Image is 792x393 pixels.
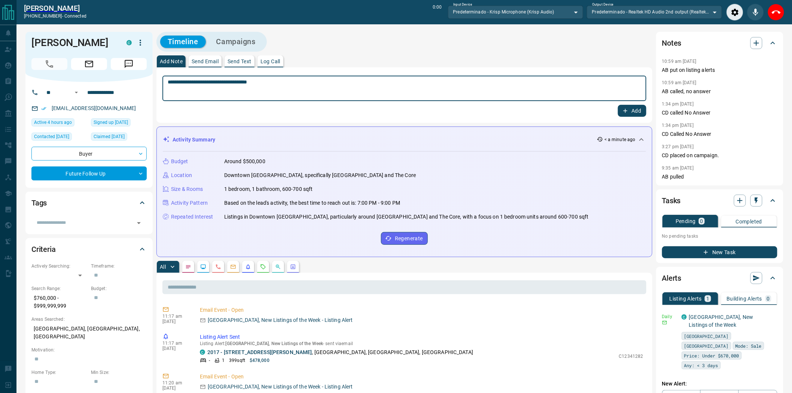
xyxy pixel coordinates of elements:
[230,264,236,270] svg: Emails
[662,246,777,258] button: New Task
[662,192,777,210] div: Tasks
[31,58,67,70] span: Call
[662,109,777,117] p: CD called No Answer
[207,349,312,355] a: 2017 - [STREET_ADDRESS][PERSON_NAME]
[662,152,777,159] p: CD placed on campaign.
[31,323,147,343] p: [GEOGRAPHIC_DATA], [GEOGRAPHIC_DATA], [GEOGRAPHIC_DATA]
[662,313,677,320] p: Daily
[662,37,682,49] h2: Notes
[91,263,147,269] p: Timeframe:
[31,167,147,180] div: Future Follow Up
[134,218,144,228] button: Open
[684,342,729,350] span: [GEOGRAPHIC_DATA]
[171,213,213,221] p: Repeated Interest
[448,6,583,18] div: Predeterminado - Krisp Microphone (Krisp Audio)
[31,132,87,143] div: Wed Jan 15 2025
[163,133,646,147] div: Activity Summary< a minute ago
[727,296,762,301] p: Building Alerts
[31,197,47,209] h2: Tags
[185,264,191,270] svg: Notes
[224,213,589,221] p: Listings in Downtown [GEOGRAPHIC_DATA], particularly around [GEOGRAPHIC_DATA] and The Core, with ...
[736,219,762,224] p: Completed
[767,296,770,301] p: 0
[200,264,206,270] svg: Lead Browsing Activity
[662,101,694,107] p: 1:34 pm [DATE]
[200,350,205,355] div: condos.ca
[171,158,188,165] p: Budget
[224,185,313,193] p: 1 bedroom, 1 bathroom, 600-700 sqft
[662,165,694,171] p: 9:35 am [DATE]
[619,353,643,360] p: C12341282
[592,2,613,7] label: Output Device
[200,373,643,381] p: Email Event - Open
[31,194,147,212] div: Tags
[684,362,718,369] span: Any: < 3 days
[587,6,722,18] div: Predeterminado - Realtek HD Audio 2nd output (Realtek(R) Audio)
[735,342,762,350] span: Mode: Sale
[91,118,147,129] div: Sat May 29 2021
[173,136,215,144] p: Activity Summary
[662,195,681,207] h2: Tasks
[94,133,125,140] span: Claimed [DATE]
[200,341,643,346] p: Listing Alert : - sent via email
[34,119,72,126] span: Active 4 hours ago
[91,132,147,143] div: Tue Jun 11 2024
[224,199,400,207] p: Based on the lead's activity, the best time to reach out is: 7:00 PM - 9:00 PM
[31,147,147,161] div: Buyer
[618,105,646,117] button: Add
[31,240,147,258] div: Criteria
[94,119,128,126] span: Signed up [DATE]
[208,383,353,391] p: [GEOGRAPHIC_DATA], New Listings of the Week - Listing Alert
[171,185,203,193] p: Size & Rooms
[162,386,189,391] p: [DATE]
[662,231,777,242] p: No pending tasks
[662,320,667,325] svg: Email
[31,118,87,129] div: Wed Aug 13 2025
[662,144,694,149] p: 3:27 pm [DATE]
[162,314,189,319] p: 11:17 am
[662,59,697,64] p: 10:59 am [DATE]
[209,36,263,48] button: Campaigns
[31,37,115,49] h1: [PERSON_NAME]
[208,316,353,324] p: [GEOGRAPHIC_DATA], New Listings of the Week - Listing Alert
[275,264,281,270] svg: Opportunities
[229,357,245,364] p: 399 sqft
[226,341,323,346] span: [GEOGRAPHIC_DATA], New Listings of the Week
[290,264,296,270] svg: Agent Actions
[228,59,252,64] p: Send Text
[31,263,87,269] p: Actively Searching:
[768,4,785,21] div: End Call
[453,2,472,7] label: Input Device
[192,59,219,64] p: Send Email
[24,13,86,19] p: [PHONE_NUMBER] -
[162,341,189,346] p: 11:17 am
[31,292,87,312] p: $760,000 - $999,999,999
[260,264,266,270] svg: Requests
[160,59,183,64] p: Add Note
[72,88,81,97] button: Open
[684,332,729,340] span: [GEOGRAPHIC_DATA]
[662,123,694,128] p: 1:34 pm [DATE]
[224,171,416,179] p: Downtown [GEOGRAPHIC_DATA], specifically [GEOGRAPHIC_DATA] and The Core
[224,158,265,165] p: Around $500,000
[200,333,643,341] p: Listing Alert Sent
[662,88,777,95] p: AB called, no answer
[31,347,147,353] p: Motivation:
[662,380,777,388] p: New Alert:
[215,264,221,270] svg: Calls
[24,4,86,13] h2: [PERSON_NAME]
[682,314,687,320] div: condos.ca
[111,58,147,70] span: Message
[662,130,777,138] p: CD Called No Answer
[676,219,696,224] p: Pending
[689,314,753,328] a: [GEOGRAPHIC_DATA], New Listings of the Week
[207,348,473,356] p: , [GEOGRAPHIC_DATA], [GEOGRAPHIC_DATA], [GEOGRAPHIC_DATA]
[662,80,697,85] p: 10:59 am [DATE]
[41,106,46,111] svg: Email Verified
[162,380,189,386] p: 11:20 am
[662,34,777,52] div: Notes
[700,219,703,224] p: 0
[171,171,192,179] p: Location
[162,346,189,351] p: [DATE]
[726,4,743,21] div: Audio Settings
